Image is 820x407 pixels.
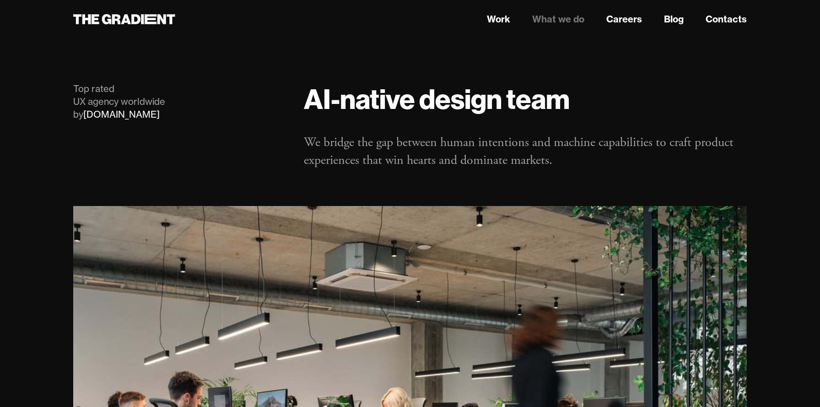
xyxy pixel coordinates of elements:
[606,12,642,26] a: Careers
[487,12,510,26] a: Work
[664,12,684,26] a: Blog
[532,12,584,26] a: What we do
[706,12,747,26] a: Contacts
[304,134,747,169] p: We bridge the gap between human intentions and machine capabilities to craft product experiences ...
[83,109,160,120] a: [DOMAIN_NAME]
[73,82,286,121] div: Top rated UX agency worldwide by
[304,82,747,115] h1: AI-native design team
